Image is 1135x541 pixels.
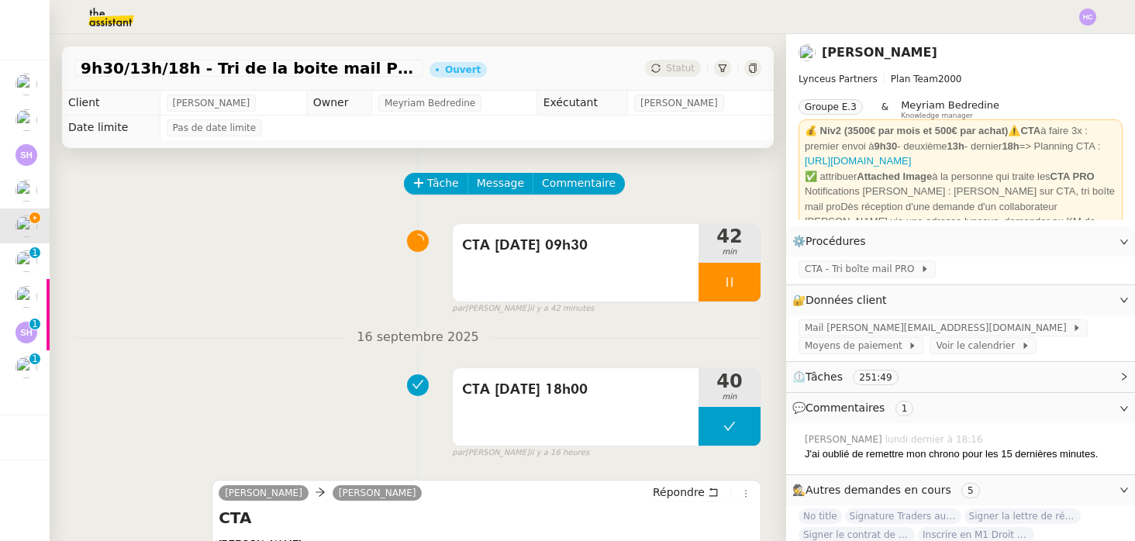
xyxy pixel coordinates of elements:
[881,99,888,119] span: &
[530,302,595,315] span: il y a 42 minutes
[799,508,842,524] span: No title
[891,74,938,84] span: Plan Team
[16,250,37,272] img: users%2FIoBAolhPL9cNaVKpLOfSBrcGcwi2%2Favatar%2F50a6465f-3fe2-4509-b080-1d8d3f65d641
[29,319,40,329] nz-badge-sup: 1
[901,99,999,119] app-user-label: Knowledge manager
[806,294,887,306] span: Données client
[875,140,898,152] strong: 9h30
[445,65,481,74] div: Ouvert
[640,95,718,111] span: [PERSON_NAME]
[533,173,625,195] button: Commentaire
[32,319,38,333] p: 1
[822,45,937,60] a: [PERSON_NAME]
[462,378,689,401] span: CTA [DATE] 18h00
[1020,125,1040,136] strong: CTA
[806,235,866,247] span: Procédures
[16,144,37,166] img: svg
[452,302,465,315] span: par
[462,234,689,257] span: CTA [DATE] 09h30
[530,446,589,460] span: il y a 16 heures
[16,180,37,202] img: users%2Fo4K84Ijfr6OOM0fa5Hz4riIOf4g2%2Favatar%2FChatGPT%20Image%201%20aou%CC%82t%202025%2C%2010_2...
[647,484,724,501] button: Répondre
[895,401,914,416] nz-tag: 1
[29,353,40,364] nz-badge-sup: 1
[806,401,885,414] span: Commentaires
[799,44,816,61] img: users%2FTDxDvmCjFdN3QFePFNGdQUcJcQk1%2Favatar%2F0cfb3a67-8790-4592-a9ec-92226c678442
[29,247,40,258] nz-badge-sup: 1
[805,446,1123,462] div: J'ai oublié de remettre mon chrono pour les 15 dernières minutes.
[805,169,1116,184] div: ✅ attribuer à la personne qui traite les
[219,486,309,500] a: [PERSON_NAME]
[845,508,961,524] span: Signature Traders autorisés
[653,484,705,500] span: Répondre
[792,370,911,383] span: ⏲️
[964,508,1081,524] span: Signer la lettre de rémunération
[938,74,962,84] span: 2000
[333,486,423,500] a: [PERSON_NAME]
[344,327,492,348] span: 16 septembre 2025
[806,484,951,496] span: Autres demandes en cours
[786,475,1135,505] div: 🕵️Autres demandes en cours 5
[427,174,459,192] span: Tâche
[32,247,38,261] p: 1
[699,391,761,404] span: min
[1002,140,1019,152] strong: 18h
[936,338,1020,353] span: Voir le calendrier
[805,338,908,353] span: Moyens de paiement
[857,171,932,182] strong: Attached Image
[901,112,973,120] span: Knowledge manager
[62,91,160,115] td: Client
[799,99,863,115] nz-tag: Groupe E.3
[947,140,964,152] strong: 13h
[699,372,761,391] span: 40
[805,155,911,167] a: [URL][DOMAIN_NAME]
[16,322,37,343] img: svg
[961,483,980,498] nz-tag: 5
[173,120,257,136] span: Pas de date limite
[792,233,873,250] span: ⚙️
[786,393,1135,423] div: 💬Commentaires 1
[805,125,1008,136] strong: 💰 Niv2 (3500€ par mois et 500€ par achat)
[699,227,761,246] span: 42
[786,226,1135,257] div: ⚙️Procédures
[885,432,986,446] span: lundi dernier à 18:16
[1050,171,1095,182] strong: CTA PRO
[805,261,920,277] span: CTA - Tri boîte mail PRO
[792,291,893,309] span: 🔐
[404,173,468,195] button: Tâche
[467,173,533,195] button: Message
[786,362,1135,392] div: ⏲️Tâches 251:49
[62,115,160,140] td: Date limite
[16,109,37,131] img: users%2FWH1OB8fxGAgLOjAz1TtlPPgOcGL2%2Favatar%2F32e28291-4026-4208-b892-04f74488d877
[799,74,878,84] span: Lynceus Partners
[219,507,754,529] h4: CTA
[1079,9,1096,26] img: svg
[16,74,37,95] img: users%2Fa6PbEmLwvGXylUqKytRPpDpAx153%2Favatar%2Ffanny.png
[452,446,589,460] small: [PERSON_NAME]
[32,353,38,367] p: 1
[699,246,761,259] span: min
[536,91,627,115] td: Exécutant
[452,302,594,315] small: [PERSON_NAME]
[16,357,37,378] img: users%2FNmPW3RcGagVdwlUj0SIRjiM8zA23%2Favatar%2Fb3e8f68e-88d8-429d-a2bd-00fb6f2d12db
[792,401,919,414] span: 💬
[81,60,417,76] span: 9h30/13h/18h - Tri de la boite mail PRO - 12 septembre 2025
[16,286,37,308] img: users%2FIoBAolhPL9cNaVKpLOfSBrcGcwi2%2Favatar%2F50a6465f-3fe2-4509-b080-1d8d3f65d641
[792,484,986,496] span: 🕵️
[385,95,475,111] span: Meyriam Bedredine
[805,123,1116,169] div: ⚠️ à faire 3x : premier envoi à - deuxième - dernier => Planning CTA :
[16,215,37,237] img: users%2FTDxDvmCjFdN3QFePFNGdQUcJcQk1%2Favatar%2F0cfb3a67-8790-4592-a9ec-92226c678442
[901,99,999,111] span: Meyriam Bedredine
[805,432,885,446] span: [PERSON_NAME]
[666,63,695,74] span: Statut
[806,370,843,383] span: Tâches
[173,95,250,111] span: [PERSON_NAME]
[477,174,524,192] span: Message
[452,446,465,460] span: par
[805,320,1072,336] span: Mail [PERSON_NAME][EMAIL_ADDRESS][DOMAIN_NAME]
[805,184,1116,244] div: Notifications [PERSON_NAME] : [PERSON_NAME] sur CTA, tri boîte mail proDès réception d'une demand...
[786,285,1135,315] div: 🔐Données client
[853,370,898,385] nz-tag: 251:49
[306,91,371,115] td: Owner
[542,174,616,192] span: Commentaire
